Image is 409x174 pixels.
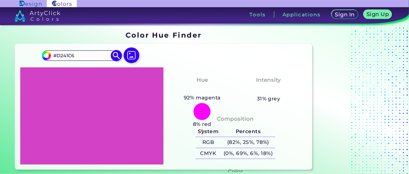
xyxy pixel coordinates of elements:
h1: Color Hue Finder [126,30,202,40]
h3: Applications [282,12,321,17]
a: Sign Up [365,10,391,19]
h3: Magenta [186,86,218,94]
h5: Sign Up [367,12,388,17]
h5: System [196,126,221,137]
h5: 92% magenta [181,94,223,102]
img: icon search [111,50,122,61]
h3: Tools [250,12,266,17]
h3: Medium [253,86,284,94]
img: icon picture [124,47,139,63]
h4: Intensity [256,75,281,85]
h5: Sign In [336,12,354,17]
img: logo_artyclick_colors_white.svg [14,10,60,22]
h5: 31% grey [257,95,281,103]
h5: (82%, 25%, 78%) [221,137,275,148]
h5: CMYK [196,148,221,159]
h4: Composition [217,114,254,124]
iframe: Advertisement [315,28,397,172]
h4: Hue [196,75,208,85]
h5: Percents [221,126,275,137]
img: ArtyClick Design logo [20,1,42,7]
h5: RGB [196,137,221,148]
input: type color.. [51,51,112,60]
a: Sign In [333,10,357,19]
h5: (0%, 69%, 6%, 18%) [221,148,275,159]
